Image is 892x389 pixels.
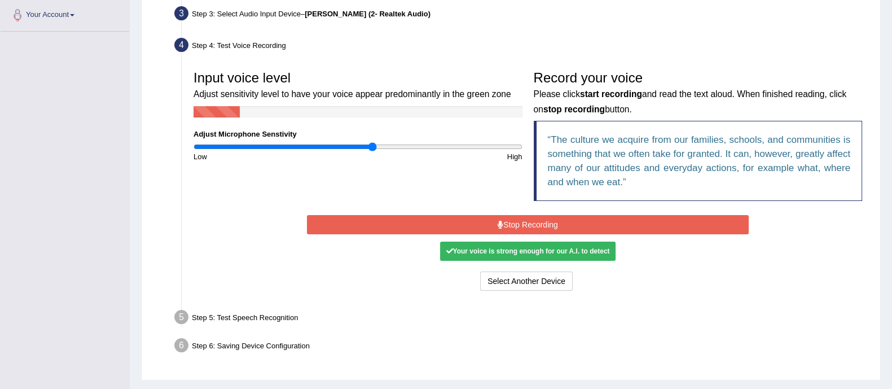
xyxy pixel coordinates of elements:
label: Adjust Microphone Senstivity [194,129,297,139]
button: Select Another Device [480,272,573,291]
h3: Input voice level [194,71,522,100]
div: High [358,151,528,162]
small: Adjust sensitivity level to have your voice appear predominantly in the green zone [194,89,511,99]
b: start recording [580,89,642,99]
div: Your voice is strong enough for our A.I. to detect [440,242,615,261]
b: [PERSON_NAME] (2- Realtek Audio) [305,10,430,18]
b: stop recording [543,104,605,114]
small: Please click and read the text aloud. When finished reading, click on button. [534,89,847,113]
div: Low [188,151,358,162]
button: Stop Recording [307,215,749,234]
div: Step 5: Test Speech Recognition [169,307,875,331]
div: Step 6: Saving Device Configuration [169,335,875,360]
q: The culture we acquire from our families, schools, and communities is something that we often tak... [548,134,851,187]
span: – [301,10,430,18]
div: Step 3: Select Audio Input Device [169,3,875,28]
h3: Record your voice [534,71,863,115]
div: Step 4: Test Voice Recording [169,34,875,59]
